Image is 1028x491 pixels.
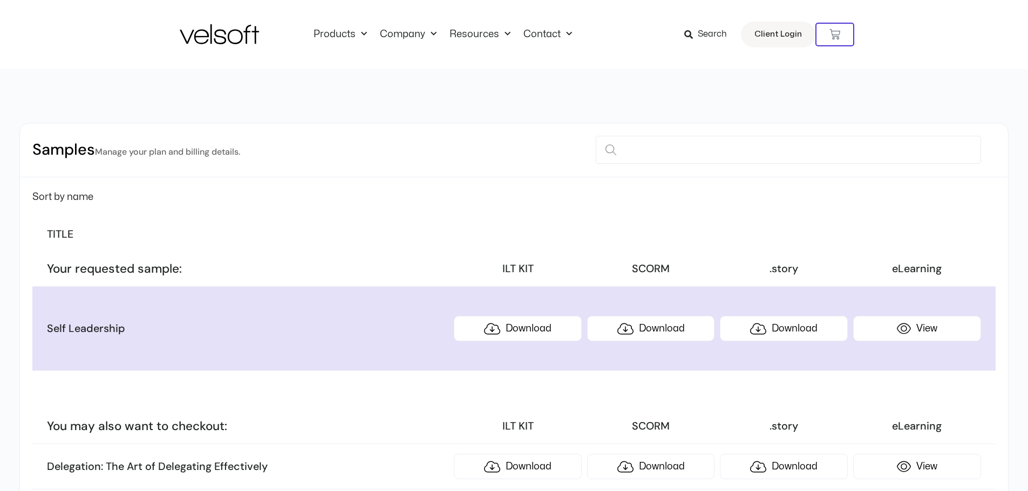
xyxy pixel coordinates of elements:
span: Sort by name [32,192,93,202]
a: ContactMenu Toggle [517,29,578,40]
h3: Delegation: The Art of Delegating Effectively [47,460,448,474]
a: Download [720,454,848,479]
h3: SCORM [587,419,715,433]
h3: eLearning [853,262,981,276]
h2: Samples [32,140,240,161]
a: Download [587,454,715,479]
nav: Menu [307,29,578,40]
h3: TITLE [47,227,448,241]
h3: Your requested sample: [47,261,448,276]
h3: Self Leadership [47,322,448,336]
a: View [853,454,981,479]
a: Search [684,25,734,44]
a: Download [454,454,582,479]
h3: ILT KIT [454,262,582,276]
a: ProductsMenu Toggle [307,29,373,40]
a: Download [454,316,582,341]
a: View [853,316,981,341]
span: Client Login [754,27,802,42]
a: Download [587,316,715,341]
a: CompanyMenu Toggle [373,29,443,40]
span: Search [698,27,727,42]
h3: eLearning [853,419,981,433]
h3: ILT KIT [454,419,582,433]
a: ResourcesMenu Toggle [443,29,517,40]
a: Client Login [741,22,815,47]
img: Velsoft Training Materials [180,24,259,44]
a: Download [720,316,848,341]
h3: SCORM [587,262,715,276]
h3: You may also want to checkout: [47,418,448,434]
small: Manage your plan and billing details. [95,146,240,157]
h3: .story [720,262,848,276]
h3: .story [720,419,848,433]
